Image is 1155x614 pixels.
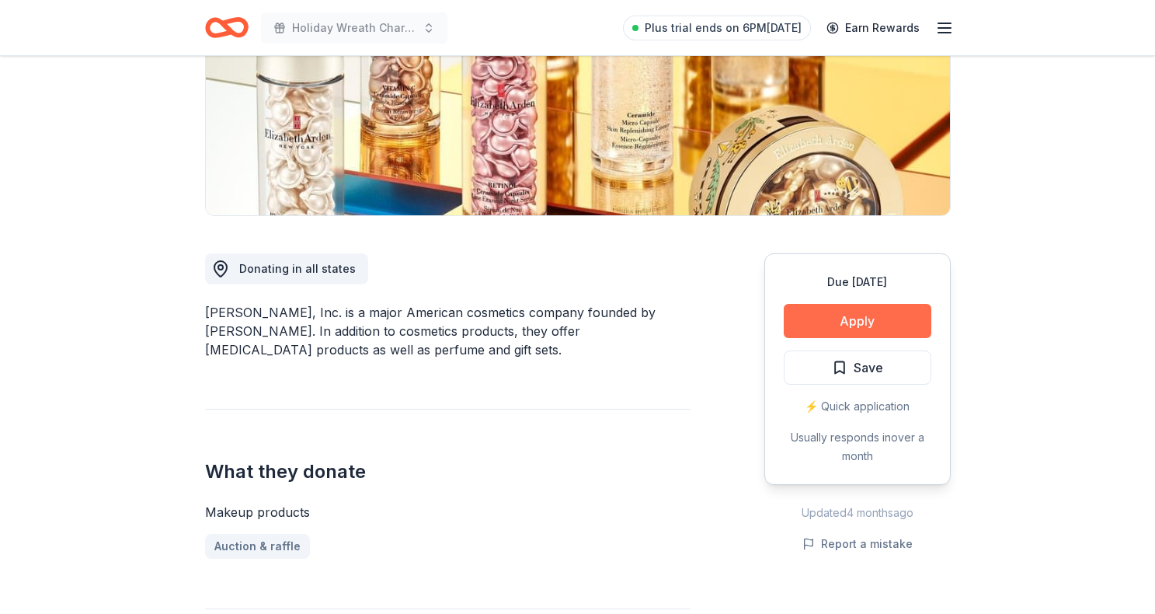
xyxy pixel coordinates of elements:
button: Holiday Wreath Charity Fundraiser [261,12,447,44]
span: Holiday Wreath Charity Fundraiser [292,19,416,37]
h2: What they donate [205,459,690,484]
button: Save [784,351,931,385]
a: Auction & raffle [205,534,310,559]
div: Usually responds in over a month [784,428,931,466]
a: Plus trial ends on 6PM[DATE] [623,16,811,40]
button: Apply [784,304,931,338]
a: Home [205,9,249,46]
span: Plus trial ends on 6PM[DATE] [645,19,802,37]
a: Earn Rewards [817,14,929,42]
div: Makeup products [205,503,690,522]
span: Donating in all states [239,262,356,275]
button: Report a mistake [802,535,913,553]
span: Save [854,358,883,378]
div: Due [DATE] [784,273,931,291]
div: Updated 4 months ago [764,504,951,522]
div: ⚡️ Quick application [784,397,931,416]
div: [PERSON_NAME], Inc. is a major American cosmetics company founded by [PERSON_NAME]. In addition t... [205,303,690,359]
